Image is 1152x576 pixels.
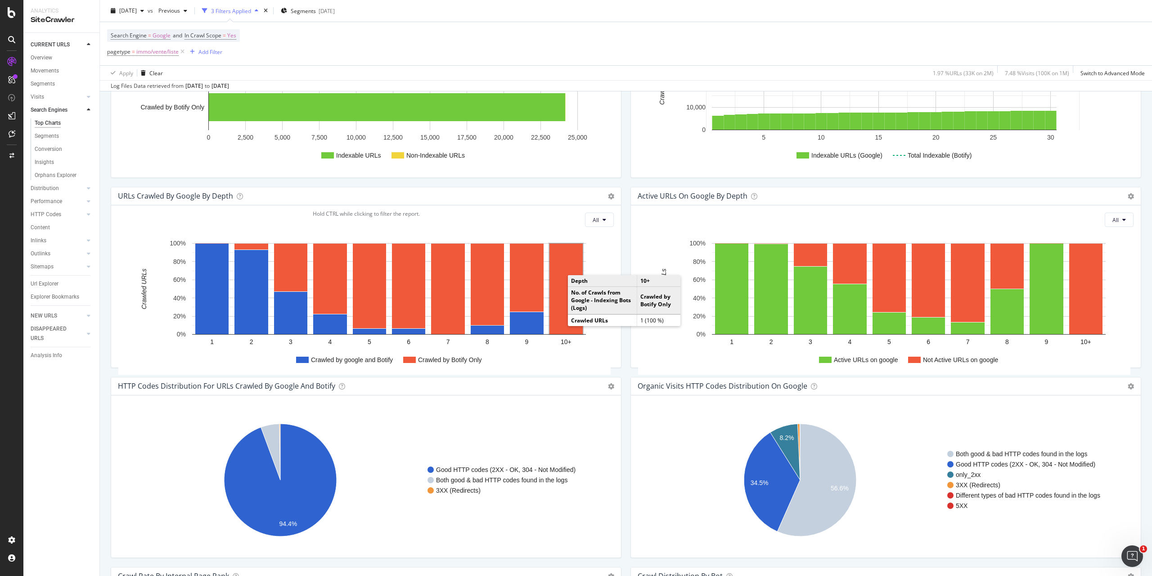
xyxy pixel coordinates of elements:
[277,4,338,18] button: Segments[DATE]
[31,311,84,321] a: NEW URLS
[730,338,733,345] text: 1
[274,134,290,141] text: 5,000
[568,134,587,141] text: 25,000
[31,279,58,289] div: Url Explorer
[887,338,891,345] text: 5
[31,292,93,302] a: Explorer Bookmarks
[1045,338,1048,345] text: 9
[118,30,611,170] svg: A chart.
[638,380,807,392] h4: Organic Visits HTTP Codes Distribution on google
[31,249,84,259] a: Outlinks
[250,338,253,345] text: 2
[494,134,513,141] text: 20,000
[311,356,393,363] text: Crawled by google and Botify
[336,152,381,159] text: Indexable URLs
[956,450,1087,458] text: Both good & bad HTTP codes found in the logs
[31,262,54,272] div: Sitemaps
[457,134,477,141] text: 17,500
[956,492,1100,499] text: Different types of bad HTTP codes found in the logs
[31,40,84,50] a: CURRENT URLS
[119,7,137,14] span: 2025 Aug. 15th
[446,338,450,345] text: 7
[31,53,52,63] div: Overview
[660,269,667,309] text: Crawled URLs
[568,287,637,314] td: No. of Crawls from Google - Indexing Bots (Logs)
[31,105,84,115] a: Search Engines
[153,29,171,42] span: Google
[1121,545,1143,567] iframe: Intercom live chat
[908,152,972,159] text: Total Indexable (Botify)
[658,64,666,105] text: Crawled URLs
[31,105,67,115] div: Search Engines
[207,134,211,141] text: 0
[638,234,1130,375] div: A chart.
[769,338,773,345] text: 2
[111,82,229,90] div: Log Files Data retrieved from to
[693,313,706,320] text: 20%
[436,487,481,494] text: 3XX (Redirects)
[173,295,186,302] text: 40%
[31,351,62,360] div: Analysis Info
[132,48,135,55] span: =
[173,313,186,320] text: 20%
[1080,69,1145,77] div: Switch to Advanced Mode
[31,53,93,63] a: Overview
[31,79,93,89] a: Segments
[31,210,84,219] a: HTTP Codes
[346,134,366,141] text: 10,000
[608,383,614,390] i: Options
[1128,193,1134,200] i: Options
[31,311,57,321] div: NEW URLS
[638,30,1130,170] svg: A chart.
[107,66,133,80] button: Apply
[1128,383,1134,390] i: Options
[155,4,191,18] button: Previous
[638,190,747,202] h4: Active URLs on google by depth
[383,134,403,141] text: 12,500
[31,249,50,259] div: Outlinks
[1112,216,1119,224] span: All
[111,32,147,39] span: Search Engine
[35,118,61,128] div: Top Charts
[148,32,151,39] span: =
[107,48,130,55] span: pagetype
[119,69,133,77] div: Apply
[35,171,76,180] div: Orphans Explorer
[831,485,849,492] text: 56.6%
[31,223,50,232] div: Content
[486,338,489,345] text: 8
[956,461,1095,468] text: Good HTTP codes (2XX - OK, 304 - Not Modified)
[956,502,968,509] text: 5XX
[637,314,680,326] td: 1 (100 %)
[818,134,825,141] text: 10
[328,338,332,345] text: 4
[407,338,410,345] text: 6
[638,410,1130,550] svg: A chart.
[875,134,882,141] text: 15
[186,46,222,57] button: Add Filter
[31,292,79,302] div: Explorer Bookmarks
[177,331,186,338] text: 0%
[279,521,297,528] text: 94.4%
[35,158,54,167] div: Insights
[31,262,84,272] a: Sitemaps
[198,4,262,18] button: 3 Filters Applied
[35,145,93,154] a: Conversion
[173,32,182,39] span: and
[966,338,970,345] text: 7
[107,4,148,18] button: [DATE]
[118,234,611,375] div: A chart.
[368,338,371,345] text: 5
[531,134,550,141] text: 22,500
[31,236,46,245] div: Inlinks
[637,275,680,287] td: 10+
[140,269,148,309] text: Crawled URLs
[1080,338,1091,345] text: 10+
[834,356,898,363] text: Active URLs on google
[319,7,335,14] div: [DATE]
[693,258,706,265] text: 80%
[31,7,92,15] div: Analytics
[525,338,529,345] text: 9
[568,314,637,326] td: Crawled URLs
[148,7,155,14] span: vs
